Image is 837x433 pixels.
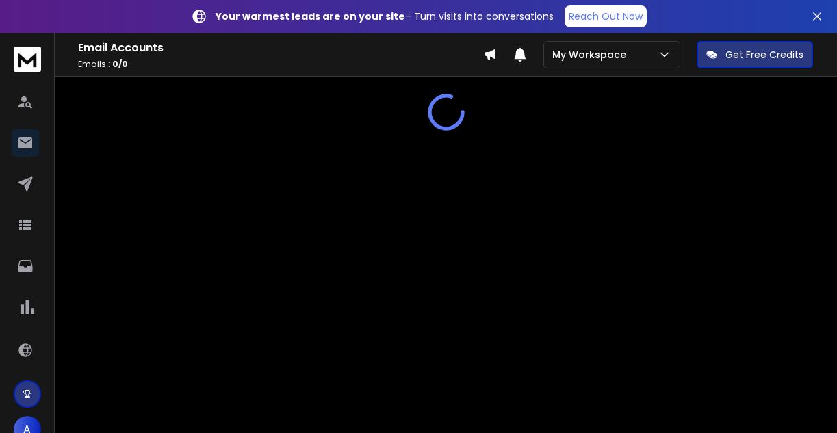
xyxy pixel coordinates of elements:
[697,41,813,68] button: Get Free Credits
[725,48,803,62] p: Get Free Credits
[112,58,128,70] span: 0 / 0
[78,59,483,70] p: Emails :
[216,10,554,23] p: – Turn visits into conversations
[14,47,41,72] img: logo
[78,40,483,56] h1: Email Accounts
[569,10,643,23] p: Reach Out Now
[552,48,632,62] p: My Workspace
[216,10,405,23] strong: Your warmest leads are on your site
[565,5,647,27] a: Reach Out Now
